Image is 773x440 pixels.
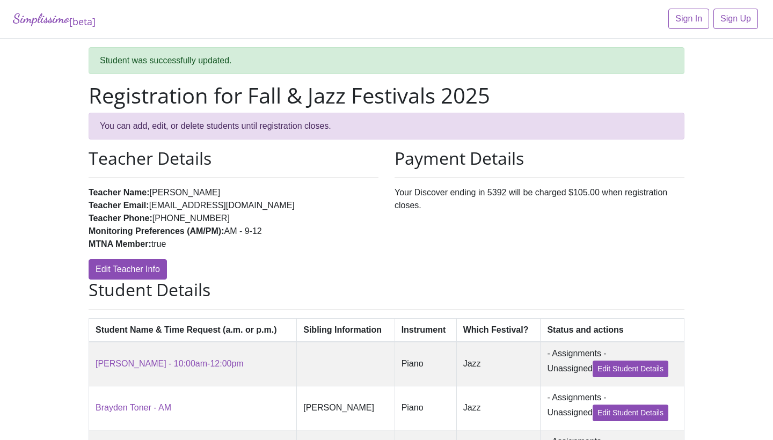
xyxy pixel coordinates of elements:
a: [PERSON_NAME] - 10:00am-12:00pm [96,359,244,368]
th: Status and actions [541,318,684,342]
h2: Teacher Details [89,148,378,168]
li: AM - 9-12 [89,225,378,238]
li: [EMAIL_ADDRESS][DOMAIN_NAME] [89,199,378,212]
th: Sibling Information [297,318,395,342]
li: true [89,238,378,251]
strong: Teacher Name: [89,188,150,197]
td: [PERSON_NAME] [297,386,395,430]
td: - Assignments - Unassigned [541,386,684,430]
strong: MTNA Member: [89,239,151,248]
td: Piano [395,386,456,430]
h2: Payment Details [395,148,684,168]
a: Edit Student Details [593,405,668,421]
td: Jazz [456,386,541,430]
a: Brayden Toner - AM [96,403,171,412]
td: Piano [395,342,456,386]
strong: Monitoring Preferences (AM/PM): [89,226,224,236]
li: [PERSON_NAME] [89,186,378,199]
a: Edit Teacher Info [89,259,167,280]
strong: Teacher Email: [89,201,149,210]
a: Edit Student Details [593,361,668,377]
th: Student Name & Time Request (a.m. or p.m.) [89,318,297,342]
a: Sign Up [713,9,758,29]
h2: Student Details [89,280,684,300]
a: Sign In [668,9,709,29]
td: - Assignments - Unassigned [541,342,684,386]
h1: Registration for Fall & Jazz Festivals 2025 [89,83,684,108]
a: Simplissimo[beta] [13,9,96,30]
th: Instrument [395,318,456,342]
div: Your Discover ending in 5392 will be charged $105.00 when registration closes. [386,148,692,280]
sub: [beta] [69,15,96,28]
strong: Teacher Phone: [89,214,152,223]
th: Which Festival? [456,318,541,342]
li: [PHONE_NUMBER] [89,212,378,225]
div: You can add, edit, or delete students until registration closes. [89,113,684,140]
div: Student was successfully updated. [89,47,684,74]
td: Jazz [456,342,541,386]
